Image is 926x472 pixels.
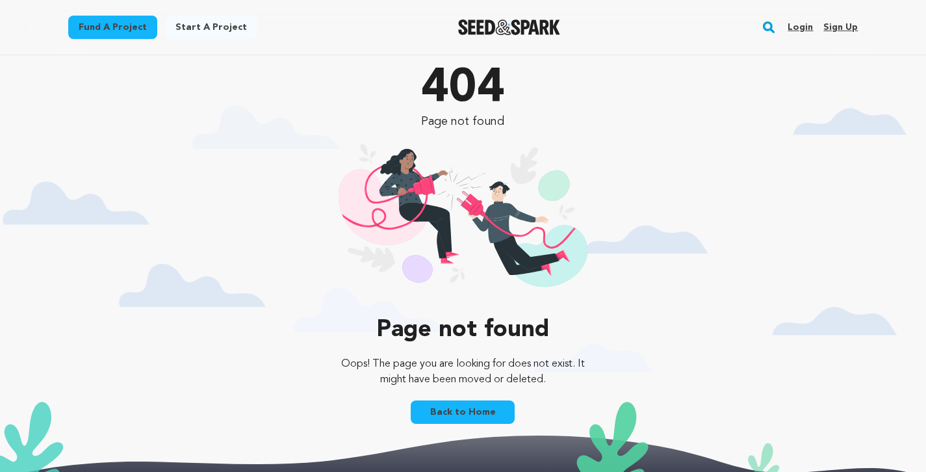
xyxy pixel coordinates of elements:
a: Back to Home [411,400,515,424]
p: Oops! The page you are looking for does not exist. It might have been moved or deleted. [331,356,595,387]
p: Page not found [331,317,595,343]
a: Sign up [823,17,858,38]
p: 404 [331,66,595,112]
a: Start a project [165,16,257,39]
img: Seed&Spark Logo Dark Mode [458,20,560,35]
a: Seed&Spark Homepage [458,20,560,35]
a: Fund a project [68,16,157,39]
img: 404 illustration [339,144,587,304]
p: Page not found [331,112,595,131]
a: Login [788,17,813,38]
